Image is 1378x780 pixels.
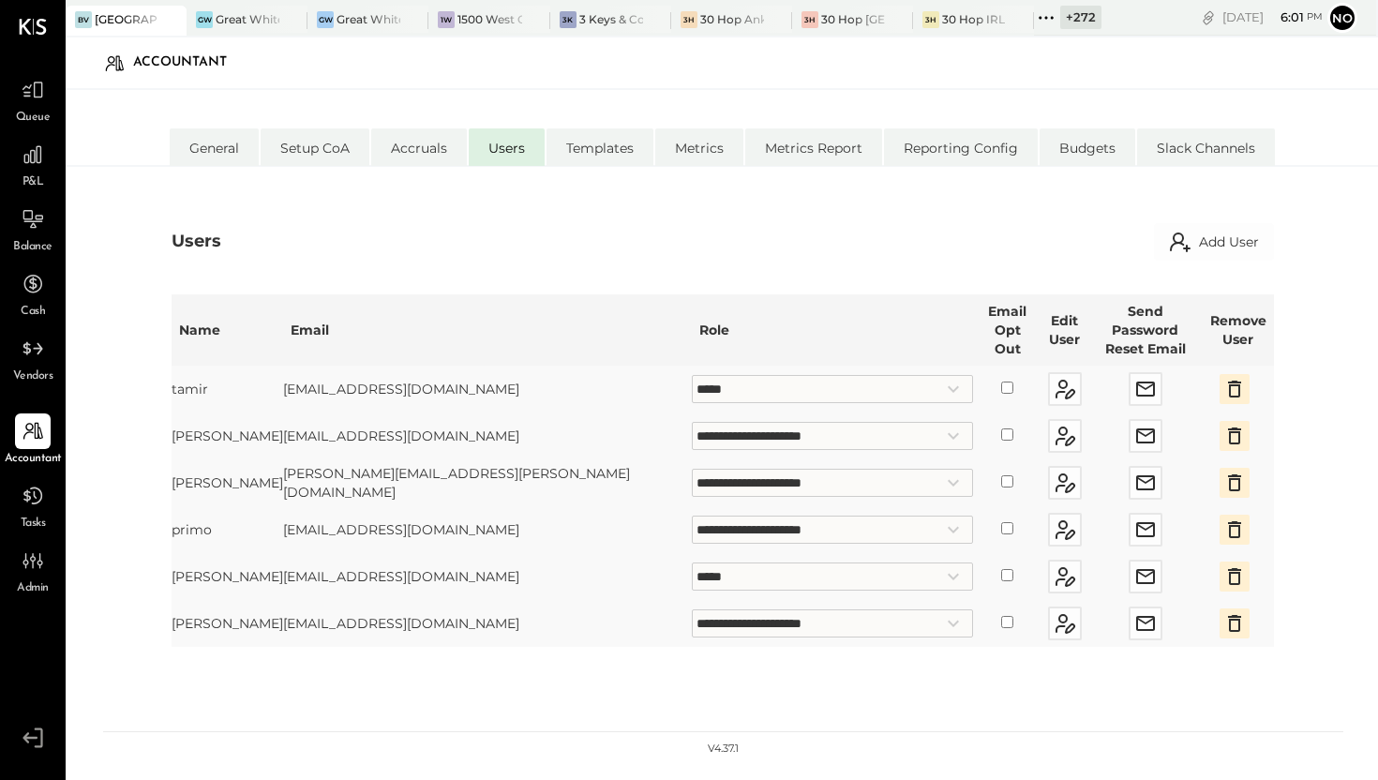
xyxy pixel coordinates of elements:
li: Users [469,128,545,166]
div: 3 Keys & Company [579,11,643,27]
td: [EMAIL_ADDRESS][DOMAIN_NAME] [283,412,692,459]
td: [PERSON_NAME] [172,412,283,459]
th: Name [172,294,283,366]
span: Queue [16,110,51,127]
li: Slack Channels [1137,128,1275,166]
a: Balance [1,202,65,256]
li: Metrics [655,128,743,166]
td: [EMAIL_ADDRESS][DOMAIN_NAME] [283,506,692,553]
th: Edit User [1041,294,1087,366]
div: GW [317,11,334,28]
span: Admin [17,580,49,597]
th: Email [283,294,692,366]
div: 30 Hop Ankeny [700,11,764,27]
div: [DATE] [1222,8,1323,26]
div: 30 Hop [GEOGRAPHIC_DATA] [821,11,885,27]
td: [EMAIL_ADDRESS][DOMAIN_NAME] [283,366,692,412]
th: Send Password Reset Email [1087,294,1203,366]
span: P&L [22,174,44,191]
li: Setup CoA [261,128,369,166]
a: Admin [1,543,65,597]
td: primo [172,506,283,553]
div: Accountant [133,48,246,78]
li: General [170,128,259,166]
div: Great White Brentwood [216,11,279,27]
span: Vendors [13,368,53,385]
li: Accruals [371,128,467,166]
th: Email Opt Out [973,294,1041,366]
div: [GEOGRAPHIC_DATA] [95,11,158,27]
th: Role [692,294,973,366]
span: Cash [21,304,45,321]
a: Tasks [1,478,65,532]
div: 3H [801,11,818,28]
a: Cash [1,266,65,321]
td: tamir [172,366,283,412]
td: [PERSON_NAME][EMAIL_ADDRESS][PERSON_NAME][DOMAIN_NAME] [283,459,692,506]
li: Metrics Report [745,128,882,166]
button: Add User [1154,223,1274,261]
div: 30 Hop IRL [942,11,1005,27]
div: v 4.37.1 [708,742,739,757]
div: 3H [681,11,697,28]
div: 3H [922,11,939,28]
div: + 272 [1060,6,1101,29]
li: Budgets [1040,128,1135,166]
div: Great White Larchmont [337,11,400,27]
div: GW [196,11,213,28]
a: Queue [1,72,65,127]
a: P&L [1,137,65,191]
span: Balance [13,239,52,256]
li: Reporting Config [884,128,1038,166]
li: Templates [547,128,653,166]
a: Accountant [1,413,65,468]
td: [EMAIL_ADDRESS][DOMAIN_NAME] [283,600,692,647]
div: 3K [560,11,577,28]
td: [EMAIL_ADDRESS][DOMAIN_NAME] [283,553,692,600]
td: [PERSON_NAME] [172,459,283,506]
td: [PERSON_NAME] [172,553,283,600]
td: [PERSON_NAME] [172,600,283,647]
div: 1500 West Capital LP [457,11,521,27]
div: 1W [438,11,455,28]
a: Vendors [1,331,65,385]
span: Accountant [5,451,62,468]
button: No [1327,3,1357,33]
div: BV [75,11,92,28]
div: copy link [1199,7,1218,27]
span: Tasks [21,516,46,532]
th: Remove User [1203,294,1274,366]
div: Users [172,230,221,254]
